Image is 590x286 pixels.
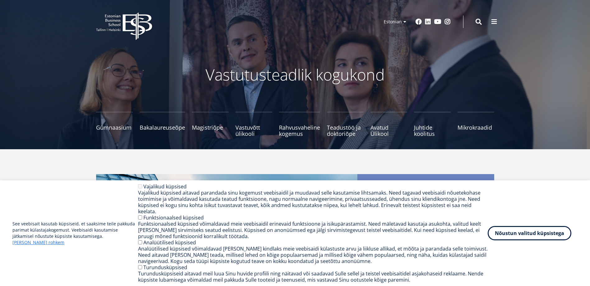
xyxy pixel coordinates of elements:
a: Magistriõpe [192,112,229,137]
label: Analüütilised küpsised [143,239,196,246]
p: Vastutusteadlik kogukond [130,65,460,84]
label: Vajalikud küpsised [143,183,187,190]
a: Linkedin [425,19,431,25]
a: Vastuvõtt ülikooli [235,112,272,137]
a: Juhtide koolitus [414,112,451,137]
div: Analüütilised küpsised võimaldavad [PERSON_NAME] kindlaks meie veebisaidi külastuste arvu ja liik... [138,246,488,264]
div: Turundusküpsiseid aitavad meil luua Sinu huvide profiili ning näitavad või saadavad Sulle sellel ... [138,270,488,283]
span: Vastuvõtt ülikooli [235,124,272,137]
a: Gümnaasium [96,112,133,137]
span: Magistriõpe [192,124,229,131]
a: Bakalaureuseõpe [140,112,185,137]
a: Youtube [434,19,441,25]
a: Mikrokraadid [458,112,494,137]
a: Instagram [444,19,451,25]
span: Avatud Ülikool [370,124,407,137]
div: Funktsionaalsed küpsised võimaldavad meie veebisaidil erinevaid funktsioone ja isikupärastamist. ... [138,221,488,239]
label: Turundusküpsised [143,264,187,271]
span: Mikrokraadid [458,124,494,131]
div: Vajalikud küpsised aitavad parandada sinu kogemust veebisaidil ja muudavad selle kasutamise lihts... [138,190,488,214]
p: See veebisait kasutab küpsiseid, et saaksime teile pakkuda parimat külastajakogemust. Veebisaidi ... [12,221,138,246]
a: Facebook [416,19,422,25]
label: Funktsionaalsed küpsised [143,214,204,221]
a: Rahvusvaheline kogemus [279,112,320,137]
span: Teadustöö ja doktoriõpe [327,124,364,137]
a: Teadustöö ja doktoriõpe [327,112,364,137]
a: Avatud Ülikool [370,112,407,137]
a: [PERSON_NAME] rohkem [12,239,64,246]
span: Juhtide koolitus [414,124,451,137]
span: Bakalaureuseõpe [140,124,185,131]
button: Nõustun valitud küpsistega [488,226,571,240]
span: Rahvusvaheline kogemus [279,124,320,137]
span: Gümnaasium [96,124,133,131]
